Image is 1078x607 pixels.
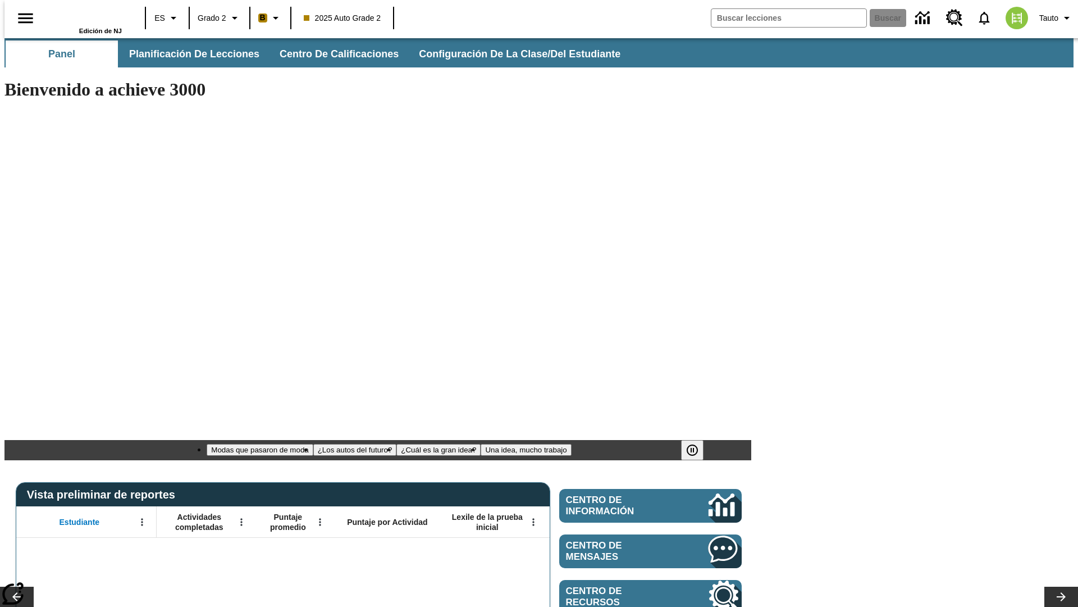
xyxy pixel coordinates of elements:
[559,489,742,523] a: Centro de información
[312,514,328,531] button: Abrir menú
[1044,587,1078,607] button: Carrusel de lecciones, seguir
[410,40,629,67] button: Configuración de la clase/del estudiante
[6,40,118,67] button: Panel
[999,3,1035,33] button: Escoja un nuevo avatar
[1006,7,1028,29] img: avatar image
[566,540,675,563] span: Centro de mensajes
[9,2,42,35] button: Abrir el menú lateral
[711,9,866,27] input: Buscar campo
[198,12,226,24] span: Grado 2
[419,48,620,61] span: Configuración de la clase/del estudiante
[260,11,266,25] span: B
[233,514,250,531] button: Abrir menú
[681,440,704,460] button: Pausar
[48,48,75,61] span: Panel
[154,12,165,24] span: ES
[254,8,287,28] button: Boost El color de la clase es anaranjado claro. Cambiar el color de la clase.
[304,12,381,24] span: 2025 Auto Grade 2
[207,444,313,456] button: Diapositiva 1 Modas que pasaron de moda
[134,514,150,531] button: Abrir menú
[60,517,100,527] span: Estudiante
[347,517,427,527] span: Puntaje por Actividad
[162,512,236,532] span: Actividades completadas
[908,3,939,34] a: Centro de información
[149,8,185,28] button: Lenguaje: ES, Selecciona un idioma
[27,488,181,501] span: Vista preliminar de reportes
[939,3,970,33] a: Centro de recursos, Se abrirá en una pestaña nueva.
[566,495,671,517] span: Centro de información
[4,40,631,67] div: Subbarra de navegación
[129,48,259,61] span: Planificación de lecciones
[271,40,408,67] button: Centro de calificaciones
[481,444,571,456] button: Diapositiva 4 Una idea, mucho trabajo
[79,28,122,34] span: Edición de NJ
[49,4,122,34] div: Portada
[4,79,751,100] h1: Bienvenido a achieve 3000
[313,444,397,456] button: Diapositiva 2 ¿Los autos del futuro?
[525,514,542,531] button: Abrir menú
[681,440,715,460] div: Pausar
[559,534,742,568] a: Centro de mensajes
[280,48,399,61] span: Centro de calificaciones
[970,3,999,33] a: Notificaciones
[261,512,315,532] span: Puntaje promedio
[49,5,122,28] a: Portada
[396,444,481,456] button: Diapositiva 3 ¿Cuál es la gran idea?
[4,38,1074,67] div: Subbarra de navegación
[120,40,268,67] button: Planificación de lecciones
[193,8,246,28] button: Grado: Grado 2, Elige un grado
[446,512,528,532] span: Lexile de la prueba inicial
[1039,12,1058,24] span: Tauto
[1035,8,1078,28] button: Perfil/Configuración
